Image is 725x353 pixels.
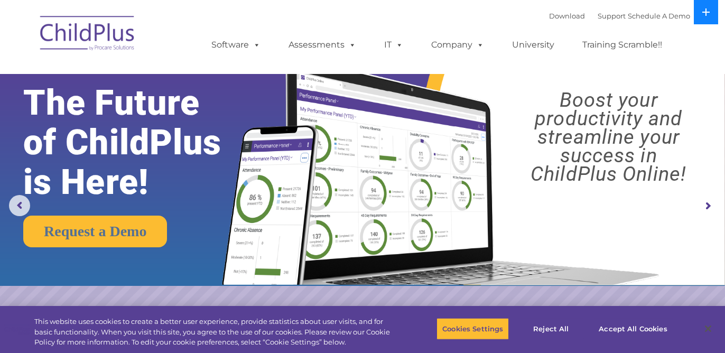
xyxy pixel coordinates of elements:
[593,318,673,340] button: Accept All Cookies
[549,12,690,20] font: |
[572,34,673,55] a: Training Scramble!!
[501,34,565,55] a: University
[696,317,720,340] button: Close
[549,12,585,20] a: Download
[374,34,414,55] a: IT
[278,34,367,55] a: Assessments
[35,8,141,61] img: ChildPlus by Procare Solutions
[201,34,271,55] a: Software
[34,317,399,348] div: This website uses cookies to create a better user experience, provide statistics about user visit...
[436,318,509,340] button: Cookies Settings
[518,318,584,340] button: Reject All
[598,12,626,20] a: Support
[147,70,179,78] span: Last name
[628,12,690,20] a: Schedule A Demo
[147,113,192,121] span: Phone number
[23,83,255,202] rs-layer: The Future of ChildPlus is Here!
[23,216,167,247] a: Request a Demo
[501,91,716,183] rs-layer: Boost your productivity and streamline your success in ChildPlus Online!
[421,34,495,55] a: Company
